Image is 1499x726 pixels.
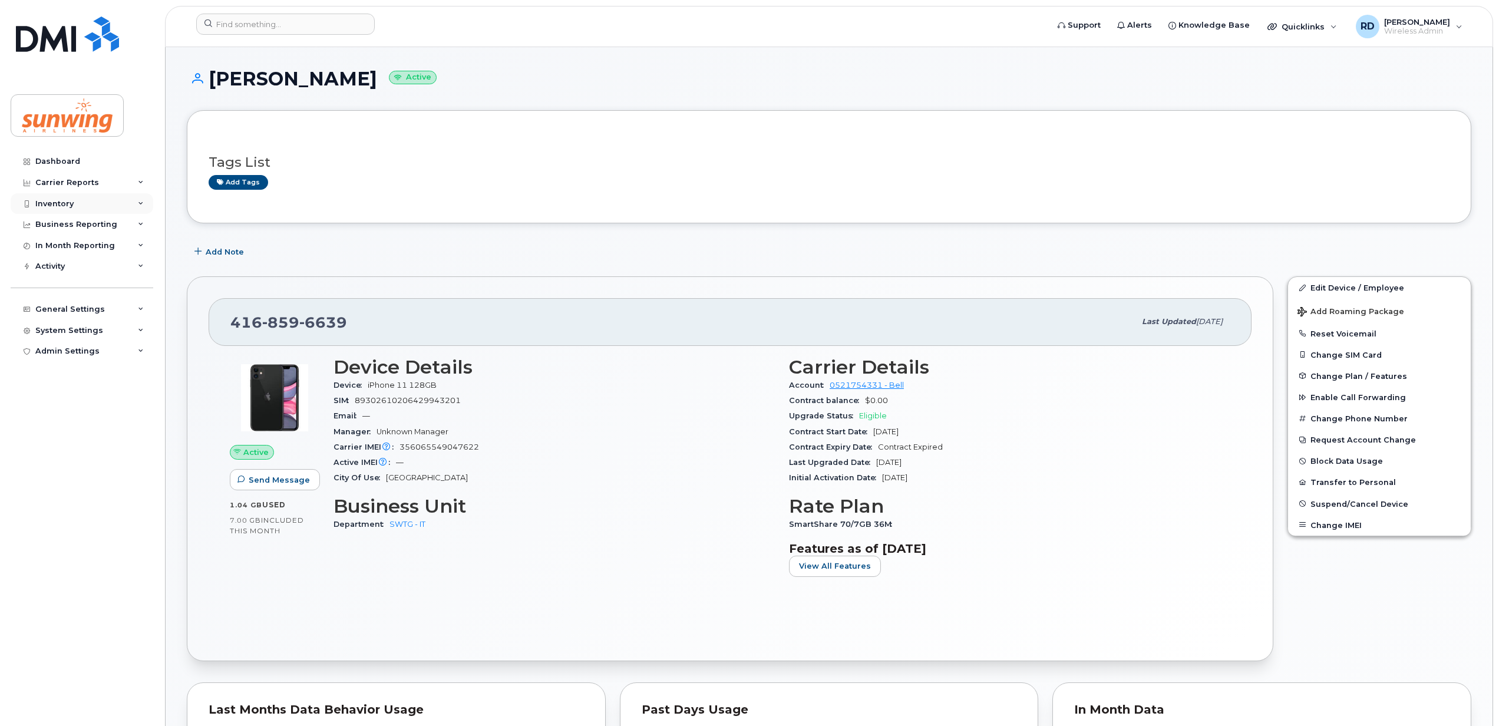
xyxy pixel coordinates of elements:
button: Change Phone Number [1288,408,1471,429]
div: Past Days Usage [642,704,1017,716]
span: 859 [262,313,299,331]
button: Request Account Change [1288,429,1471,450]
a: 0521754331 - Bell [830,381,904,390]
span: — [396,458,404,467]
button: View All Features [789,556,881,577]
span: Contract Expired [878,443,943,451]
button: Block Data Usage [1288,450,1471,471]
span: Active IMEI [334,458,396,467]
div: In Month Data [1074,704,1450,716]
span: [DATE] [882,473,907,482]
button: Suspend/Cancel Device [1288,493,1471,514]
span: [DATE] [873,427,899,436]
span: iPhone 11 128GB [368,381,437,390]
span: 89302610206429943201 [355,396,461,405]
span: Contract balance [789,396,865,405]
span: Active [243,447,269,458]
h1: [PERSON_NAME] [187,68,1471,89]
span: [GEOGRAPHIC_DATA] [386,473,468,482]
button: Send Message [230,469,320,490]
span: Manager [334,427,377,436]
button: Add Roaming Package [1288,299,1471,323]
h3: Carrier Details [789,357,1230,378]
span: SIM [334,396,355,405]
span: Carrier IMEI [334,443,399,451]
span: Email [334,411,362,420]
h3: Rate Plan [789,496,1230,517]
span: used [262,500,286,509]
img: iPhone_11.jpg [239,362,310,433]
button: Enable Call Forwarding [1288,387,1471,408]
span: Eligible [859,411,887,420]
span: Suspend/Cancel Device [1310,499,1408,508]
span: 1.04 GB [230,501,262,509]
span: View All Features [799,560,871,572]
span: Account [789,381,830,390]
button: Change IMEI [1288,514,1471,536]
button: Change Plan / Features [1288,365,1471,387]
a: Edit Device / Employee [1288,277,1471,298]
span: Department [334,520,389,529]
span: Upgrade Status [789,411,859,420]
span: Last updated [1142,317,1196,326]
span: 7.00 GB [230,516,261,524]
span: Last Upgraded Date [789,458,876,467]
button: Transfer to Personal [1288,471,1471,493]
span: City Of Use [334,473,386,482]
span: Enable Call Forwarding [1310,393,1406,402]
span: 6639 [299,313,347,331]
span: [DATE] [876,458,902,467]
span: Device [334,381,368,390]
a: SWTG - IT [389,520,425,529]
span: Send Message [249,474,310,486]
span: $0.00 [865,396,888,405]
span: Change Plan / Features [1310,371,1407,380]
span: Contract Start Date [789,427,873,436]
span: SmartShare 70/7GB 36M [789,520,898,529]
span: included this month [230,516,304,535]
span: 416 [230,313,347,331]
span: Contract Expiry Date [789,443,878,451]
h3: Tags List [209,155,1450,170]
span: 356065549047622 [399,443,479,451]
button: Change SIM Card [1288,344,1471,365]
span: Add Note [206,246,244,258]
button: Add Note [187,241,254,262]
button: Reset Voicemail [1288,323,1471,344]
span: Unknown Manager [377,427,448,436]
a: Add tags [209,175,268,190]
span: Add Roaming Package [1297,307,1404,318]
small: Active [389,71,437,84]
span: — [362,411,370,420]
h3: Business Unit [334,496,775,517]
h3: Features as of [DATE] [789,542,1230,556]
span: Initial Activation Date [789,473,882,482]
span: [DATE] [1196,317,1223,326]
h3: Device Details [334,357,775,378]
div: Last Months Data Behavior Usage [209,704,584,716]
